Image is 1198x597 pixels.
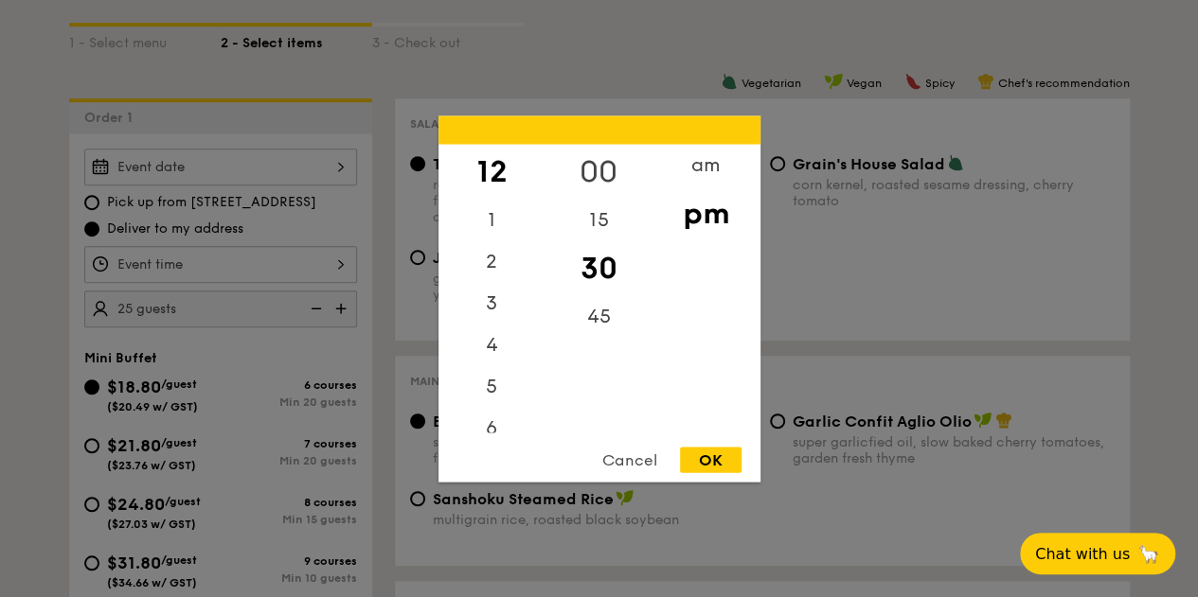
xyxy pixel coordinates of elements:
[583,447,676,472] div: Cancel
[545,295,653,337] div: 45
[545,144,653,199] div: 00
[1137,543,1160,565] span: 🦙
[438,144,545,199] div: 12
[438,407,545,448] div: 6
[1020,533,1175,574] button: Chat with us🦙
[438,199,545,240] div: 1
[438,365,545,407] div: 5
[438,282,545,324] div: 3
[1035,545,1130,563] span: Chat with us
[653,185,760,240] div: pm
[545,199,653,240] div: 15
[545,240,653,295] div: 30
[680,447,742,472] div: OK
[653,144,760,185] div: am
[438,240,545,282] div: 2
[438,324,545,365] div: 4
